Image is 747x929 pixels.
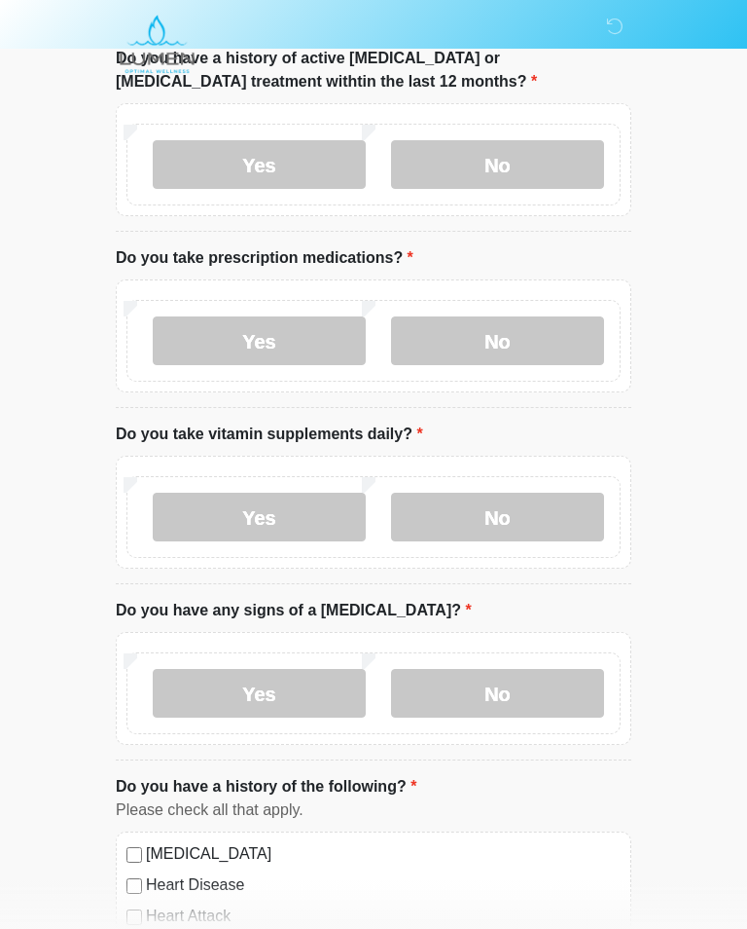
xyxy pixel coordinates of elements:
[391,669,604,718] label: No
[146,873,621,897] label: Heart Disease
[146,842,621,866] label: [MEDICAL_DATA]
[391,140,604,189] label: No
[153,140,366,189] label: Yes
[153,669,366,718] label: Yes
[116,799,631,822] div: Please check all that apply.
[153,493,366,541] label: Yes
[126,910,142,925] input: Heart Attack
[126,878,142,894] input: Heart Disease
[153,316,366,365] label: Yes
[391,493,604,541] label: No
[116,246,413,270] label: Do you take prescription medications?
[391,316,604,365] label: No
[116,423,423,446] label: Do you take vitamin supplements daily?
[126,847,142,863] input: [MEDICAL_DATA]
[96,15,218,74] img: LUMEN Optimal Wellness Logo
[116,775,416,799] label: Do you have a history of the following?
[146,905,621,928] label: Heart Attack
[116,599,472,622] label: Do you have any signs of a [MEDICAL_DATA]?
